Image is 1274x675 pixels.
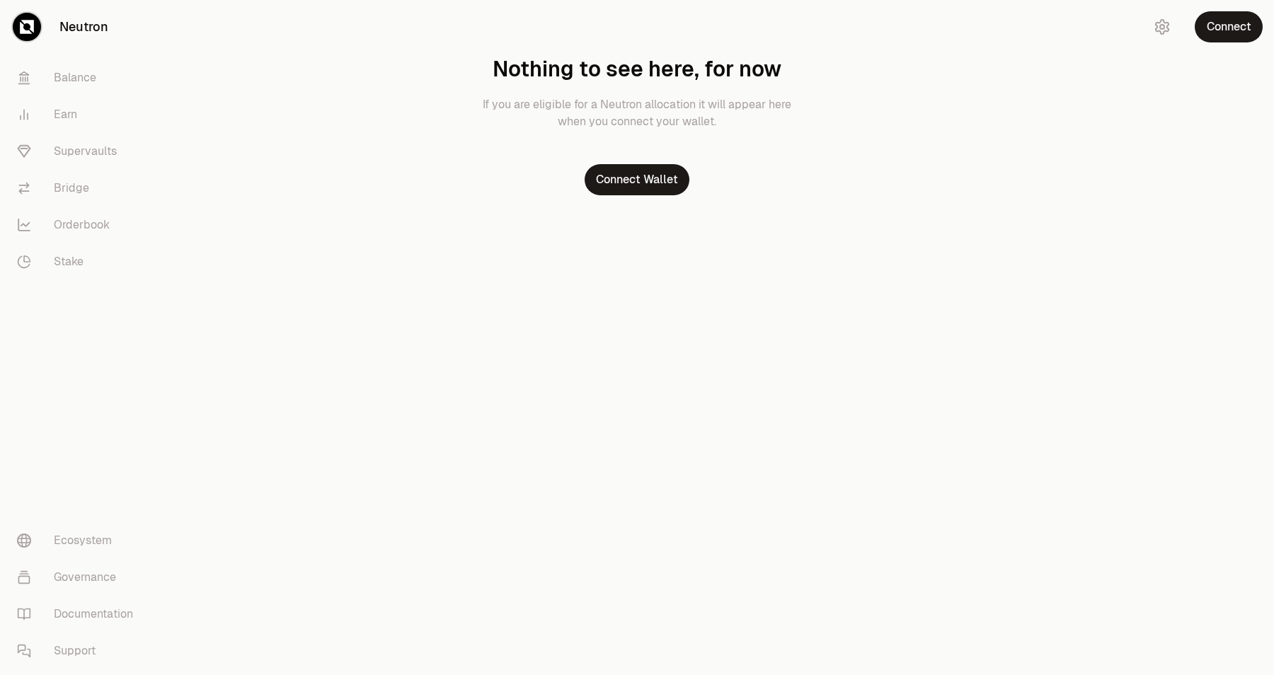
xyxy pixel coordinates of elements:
a: Documentation [6,596,153,633]
a: Support [6,633,153,669]
button: Connect Wallet [585,164,689,195]
a: Balance [6,59,153,96]
a: Ecosystem [6,522,153,559]
a: Governance [6,559,153,596]
p: If you are eligible for a Neutron allocation it will appear here when you connect your wallet. [481,96,793,130]
a: Orderbook [6,207,153,243]
a: Bridge [6,170,153,207]
a: Earn [6,96,153,133]
h1: Nothing to see here, for now [493,57,781,82]
button: Connect [1195,11,1263,42]
a: Supervaults [6,133,153,170]
a: Stake [6,243,153,280]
